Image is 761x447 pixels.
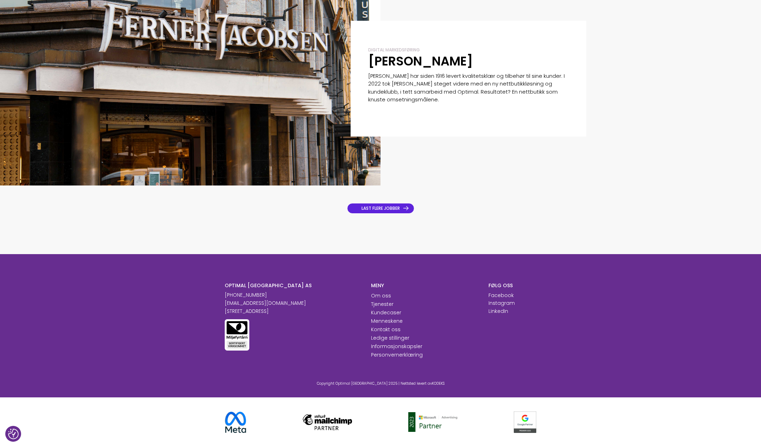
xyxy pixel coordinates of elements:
[225,300,306,307] a: [EMAIL_ADDRESS][DOMAIN_NAME]
[371,282,478,289] h6: MENY
[432,381,445,386] a: KODEKS
[488,308,508,315] p: LinkedIn
[225,319,249,351] img: Miljøfyrtårn sertifisert virksomhet
[368,53,569,69] h2: [PERSON_NAME]
[371,351,423,358] a: Personvernerklæring
[371,343,422,350] a: Informasjonskapsler
[371,292,391,299] a: Om oss
[8,429,19,439] img: Revisit consent button
[368,47,569,53] div: Digital markedsføring
[380,21,761,137] a: Digital markedsføring [PERSON_NAME] [PERSON_NAME] har siden 1916 levert kvalitetsklær og tilbehør...
[488,282,537,289] h6: FØLG OSS
[371,309,401,316] a: Kundecaser
[488,292,514,299] a: Facebook
[225,308,361,315] p: [STREET_ADDRESS]
[8,429,19,439] button: Samtykkepreferanser
[317,381,397,386] span: Copyright Optimal [GEOGRAPHIC_DATA] 2025
[401,381,445,386] span: Nettsted levert av
[371,326,401,333] a: Kontakt oss
[368,72,569,104] p: [PERSON_NAME] har siden 1916 levert kvalitetsklær og tilbehør til sine kunder. I 2022 tok [PERSON...
[347,203,414,214] a: LAST FLERE JOBBER
[488,300,515,307] p: Instagram
[371,317,403,325] a: Menneskene
[398,381,399,386] span: |
[371,301,394,308] a: Tjenester
[225,282,361,289] h6: OPTIMAL [GEOGRAPHIC_DATA] AS
[488,308,508,315] a: LinkedIn
[488,300,515,307] a: Instagram
[371,334,409,341] a: Ledige stillinger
